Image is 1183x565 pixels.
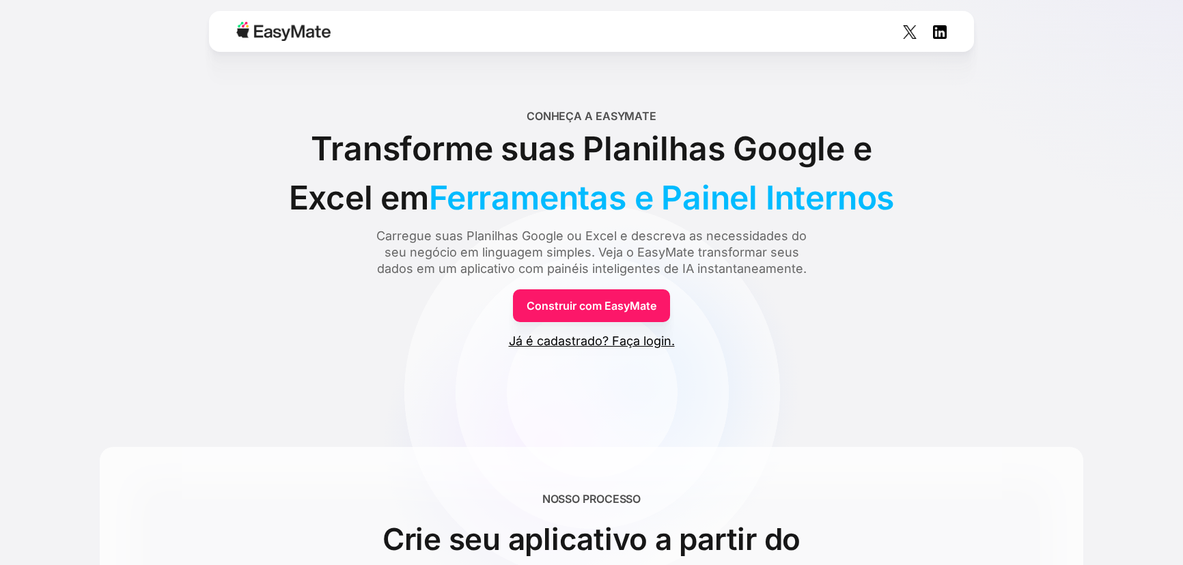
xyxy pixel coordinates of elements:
font: Ferramentas e Painel Internos [429,177,894,218]
a: Já é cadastrado? Faça login. [509,333,675,349]
form: Forma [100,277,1083,349]
font: Carregue suas Planilhas Google ou Excel e descreva as necessidades do seu negócio em linguagem si... [376,229,807,276]
font: Conheça a EasyMate [527,109,656,123]
font: Transforme suas Planilhas Google e Excel em [289,128,872,218]
font: Já é cadastrado? Faça login. [509,334,675,348]
img: Ícone social [933,25,947,39]
font: Construir com EasyMate [527,299,656,313]
a: Construir com EasyMate [513,289,670,322]
img: Logotipo Easymate [236,22,331,41]
font: NOSSO PROCESSO [542,492,641,506]
img: Ícone social [903,25,917,39]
